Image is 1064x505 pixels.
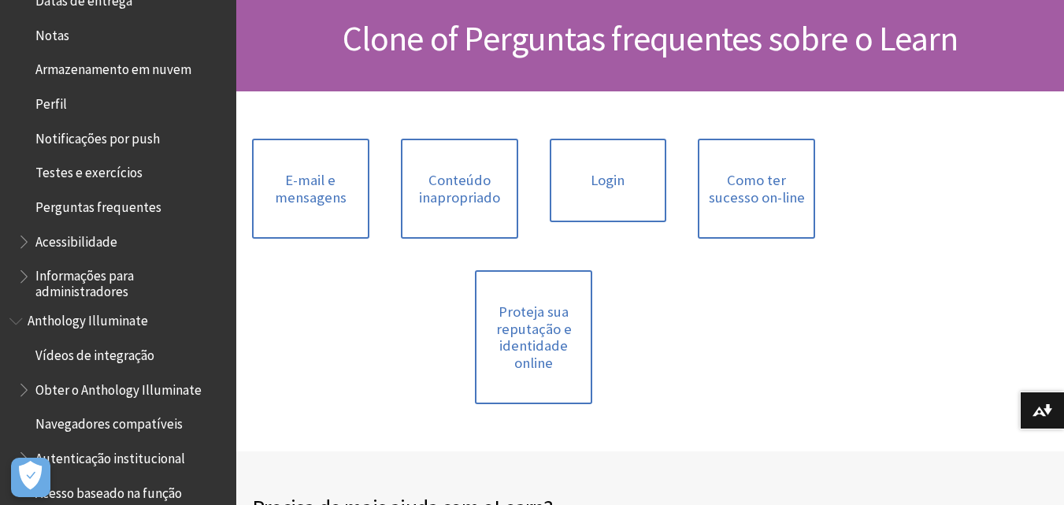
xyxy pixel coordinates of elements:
span: Vídeos de integração [35,342,154,363]
span: Armazenamento em nuvem [35,57,191,78]
a: Proteja sua reputação e identidade online [475,270,592,404]
span: Testes e exercícios [35,160,143,181]
span: Acesso baseado na função [35,480,182,501]
span: Acessibilidade [35,228,117,250]
a: Conteúdo inapropriado [401,139,518,239]
a: Como ter sucesso on-line [698,139,815,239]
a: Login [550,139,667,222]
span: Perfil [35,91,67,112]
span: Autenticação institucional [35,445,185,466]
span: Perguntas frequentes [35,194,161,215]
a: E-mail e mensagens [252,139,369,239]
span: Clone of Perguntas frequentes sobre o Learn [343,17,958,60]
span: Notificações por push [35,125,160,147]
span: Anthology Illuminate [28,308,148,329]
span: Notas [35,22,69,43]
span: Informações para administradores [35,263,225,300]
span: Navegadores compatíveis [35,411,183,433]
button: Abrir preferências [11,458,50,497]
span: Obter o Anthology Illuminate [35,377,202,398]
